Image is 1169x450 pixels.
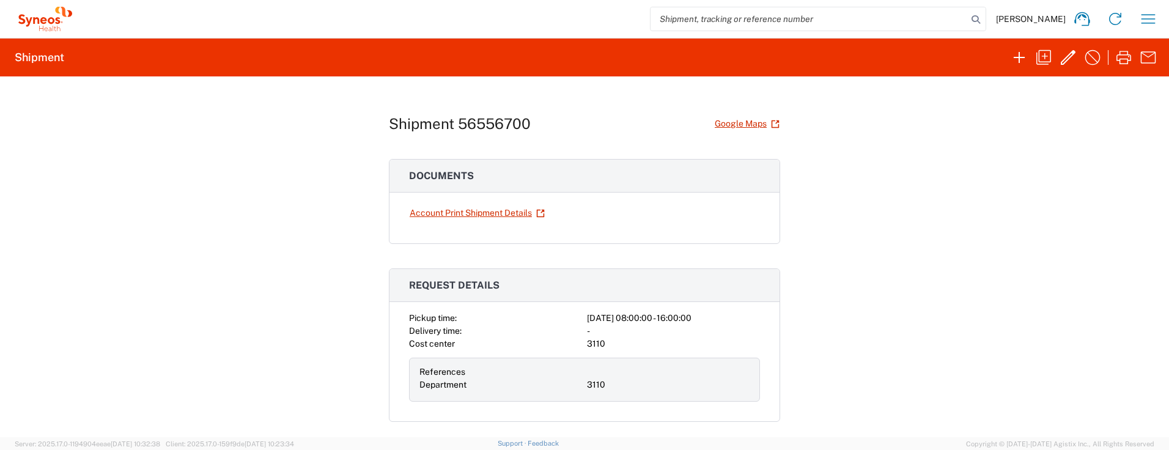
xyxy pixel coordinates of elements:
[996,13,1066,24] span: [PERSON_NAME]
[409,170,474,182] span: Documents
[419,367,465,377] span: References
[15,440,160,448] span: Server: 2025.17.0-1194904eeae
[15,50,64,65] h2: Shipment
[587,325,760,337] div: -
[587,378,750,391] div: 3110
[714,113,780,135] a: Google Maps
[587,312,760,325] div: [DATE] 08:00:00 - 16:00:00
[166,440,294,448] span: Client: 2025.17.0-159f9de
[409,202,545,224] a: Account Print Shipment Details
[409,313,457,323] span: Pickup time:
[587,337,760,350] div: 3110
[409,326,462,336] span: Delivery time:
[409,339,455,349] span: Cost center
[651,7,967,31] input: Shipment, tracking or reference number
[245,440,294,448] span: [DATE] 10:23:34
[498,440,528,447] a: Support
[409,279,500,291] span: Request details
[111,440,160,448] span: [DATE] 10:32:38
[419,378,582,391] div: Department
[528,440,559,447] a: Feedback
[966,438,1154,449] span: Copyright © [DATE]-[DATE] Agistix Inc., All Rights Reserved
[389,115,531,133] h1: Shipment 56556700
